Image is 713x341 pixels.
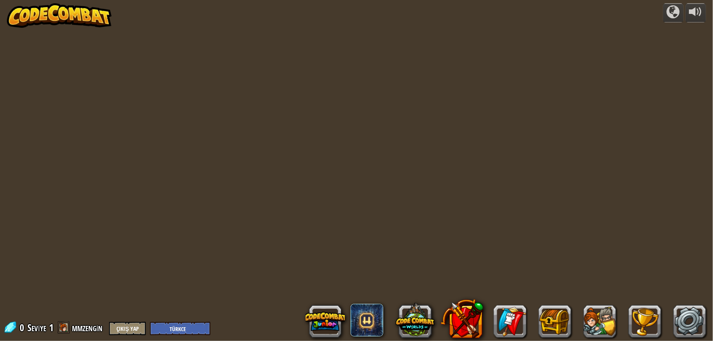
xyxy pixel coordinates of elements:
[7,3,112,28] img: CodeCombat - Learn how to code by playing a game
[27,321,46,334] span: Seviye
[663,3,684,22] button: Kampanyalar
[49,321,54,334] span: 1
[109,322,146,335] button: Çıkış Yap
[72,321,105,334] a: mmzengin
[20,321,27,334] span: 0
[686,3,706,22] button: Sesi ayarla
